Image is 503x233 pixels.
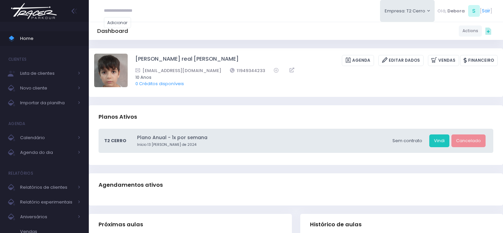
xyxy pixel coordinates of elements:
span: S [468,5,480,17]
span: Relatórios de clientes [20,183,74,192]
a: Plano Anual - 1x por semana [137,134,386,141]
small: Início 13 [PERSON_NAME] de 2024 [137,142,386,148]
a: Adicionar [104,17,131,28]
div: Sem contrato [388,134,427,147]
a: 11949344233 [230,67,265,74]
a: Vendas [428,55,459,66]
span: Lista de clientes [20,69,74,78]
h3: Agendamentos ativos [99,175,163,194]
a: Agenda [342,55,374,66]
span: Importar da planilha [20,99,74,107]
a: Financeiro [460,55,498,66]
span: T2 Cerro [104,137,126,144]
h4: Clientes [8,53,26,66]
span: Olá, [437,8,446,14]
span: Debora [447,8,465,14]
span: 10 Anos [135,74,489,81]
h5: Dashboard [97,28,128,35]
span: Home [20,34,80,43]
span: Novo cliente [20,84,74,93]
span: Calendário [20,133,74,142]
a: [EMAIL_ADDRESS][DOMAIN_NAME] [135,67,221,74]
img: Rafael real amadeo de azevedo [94,54,128,87]
a: Editar Dados [378,55,424,66]
a: Actions [459,25,482,37]
label: Alterar foto de perfil [94,54,128,89]
a: Sair [482,7,490,14]
span: Próximas aulas [99,221,143,228]
h4: Agenda [8,117,25,130]
span: Relatório experimentais [20,198,74,207]
h3: Planos Ativos [99,107,137,126]
a: Vindi [429,134,449,147]
span: Agenda do dia [20,148,74,157]
span: Histórico de aulas [310,221,362,228]
span: Aniversários [20,213,74,221]
div: Quick actions [482,24,495,37]
a: 0 Créditos disponíveis [135,80,184,87]
h4: Relatórios [8,167,33,180]
a: [PERSON_NAME] real [PERSON_NAME] [135,55,239,66]
div: [ ] [435,3,495,18]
